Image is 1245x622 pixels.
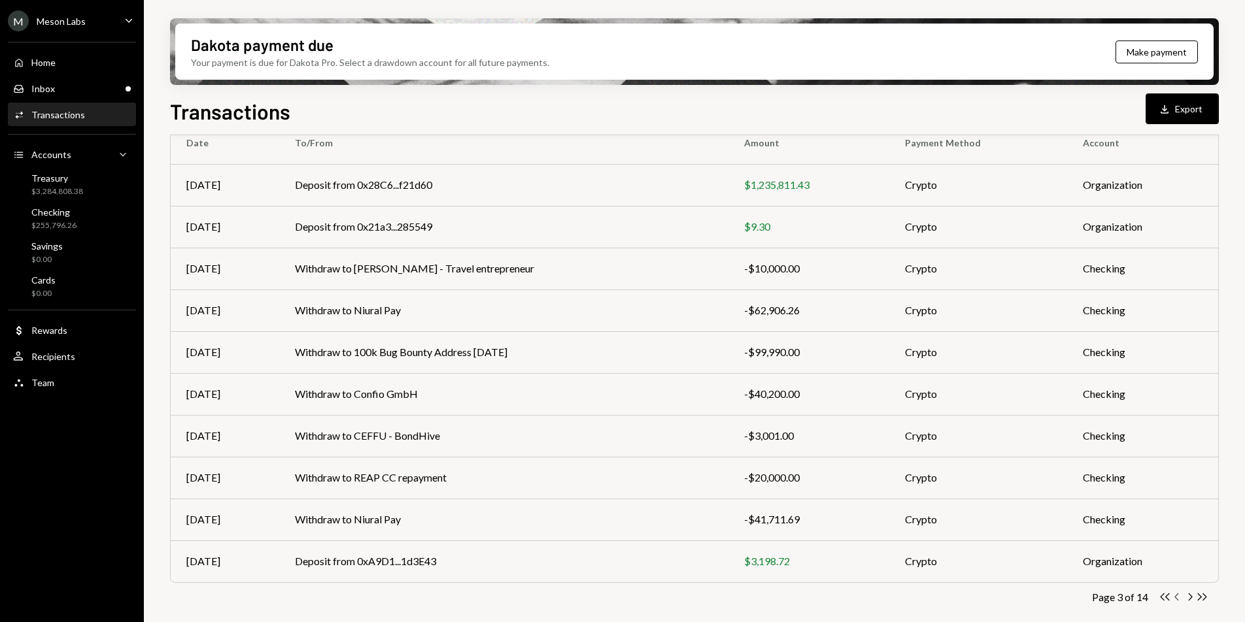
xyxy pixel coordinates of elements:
[279,415,728,457] td: Withdraw to CEFFU - BondHive
[186,553,264,569] div: [DATE]
[31,83,55,94] div: Inbox
[889,164,1067,206] td: Crypto
[31,351,75,362] div: Recipients
[8,142,136,166] a: Accounts
[728,122,889,164] th: Amount
[31,186,83,197] div: $3,284,808.38
[186,386,264,402] div: [DATE]
[8,318,136,342] a: Rewards
[744,470,874,485] div: -$20,000.00
[279,373,728,415] td: Withdraw to Confio GmbH
[31,172,83,184] div: Treasury
[744,219,874,235] div: $9.30
[31,288,56,299] div: $0.00
[744,303,874,318] div: -$62,906.26
[744,553,874,569] div: $3,198.72
[1067,373,1218,415] td: Checking
[31,377,54,388] div: Team
[279,122,728,164] th: To/From
[1067,415,1218,457] td: Checking
[186,219,264,235] div: [DATE]
[8,50,136,74] a: Home
[889,289,1067,331] td: Crypto
[31,149,71,160] div: Accounts
[31,109,85,120] div: Transactions
[279,248,728,289] td: Withdraw to [PERSON_NAME] - Travel entrepreneur
[744,428,874,444] div: -$3,001.00
[186,303,264,318] div: [DATE]
[1116,41,1198,63] button: Make payment
[889,248,1067,289] td: Crypto
[279,331,728,373] td: Withdraw to 100k Bug Bounty Address [DATE]
[744,177,874,193] div: $1,235,811.43
[8,76,136,100] a: Inbox
[1067,122,1218,164] th: Account
[1067,499,1218,540] td: Checking
[744,512,874,527] div: -$41,711.69
[186,428,264,444] div: [DATE]
[744,386,874,402] div: -$40,200.00
[889,415,1067,457] td: Crypto
[31,325,67,336] div: Rewards
[8,169,136,200] a: Treasury$3,284,808.38
[1067,540,1218,582] td: Organization
[37,16,86,27] div: Meson Labs
[744,261,874,276] div: -$10,000.00
[889,499,1067,540] td: Crypto
[8,103,136,126] a: Transactions
[191,56,549,69] div: Your payment is due for Dakota Pro. Select a drawdown account for all future payments.
[170,98,290,124] h1: Transactions
[1067,206,1218,248] td: Organization
[889,206,1067,248] td: Crypto
[1092,591,1148,603] div: Page 3 of 14
[8,270,136,302] a: Cards$0.00
[171,122,279,164] th: Date
[8,237,136,268] a: Savings$0.00
[31,206,77,218] div: Checking
[1067,289,1218,331] td: Checking
[1067,248,1218,289] td: Checking
[31,57,56,68] div: Home
[279,499,728,540] td: Withdraw to Niural Pay
[31,220,77,231] div: $255,796.26
[191,34,333,56] div: Dakota payment due
[889,457,1067,499] td: Crypto
[889,373,1067,415] td: Crypto
[31,254,63,265] div: $0.00
[31,240,63,252] div: Savings
[279,164,728,206] td: Deposit from 0x28C6...f21d60
[186,512,264,527] div: [DATE]
[31,274,56,286] div: Cards
[889,331,1067,373] td: Crypto
[186,177,264,193] div: [DATE]
[889,122,1067,164] th: Payment Method
[8,370,136,394] a: Team
[889,540,1067,582] td: Crypto
[744,344,874,360] div: -$99,990.00
[1146,93,1219,124] button: Export
[279,457,728,499] td: Withdraw to REAP CC repayment
[1067,331,1218,373] td: Checking
[8,344,136,368] a: Recipients
[186,344,264,360] div: [DATE]
[8,203,136,234] a: Checking$255,796.26
[1067,164,1218,206] td: Organization
[1067,457,1218,499] td: Checking
[279,206,728,248] td: Deposit from 0x21a3...285549
[279,289,728,331] td: Withdraw to Niural Pay
[8,10,29,31] div: M
[279,540,728,582] td: Deposit from 0xA9D1...1d3E43
[186,470,264,485] div: [DATE]
[186,261,264,276] div: [DATE]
